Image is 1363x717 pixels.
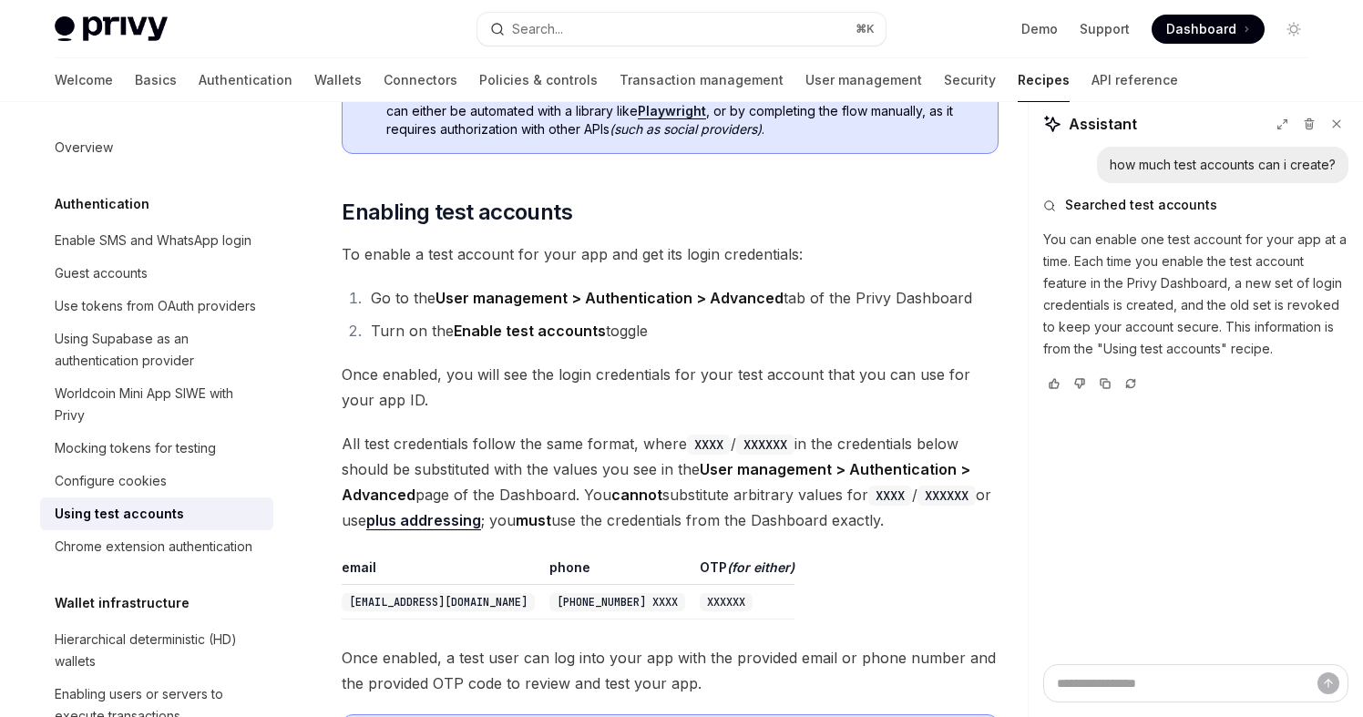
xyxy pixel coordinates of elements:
a: Demo [1021,20,1058,38]
div: Hierarchical deterministic (HD) wallets [55,629,262,672]
a: plus addressing [366,511,481,530]
a: Support [1080,20,1130,38]
div: Worldcoin Mini App SIWE with Privy [55,383,262,426]
li: Go to the tab of the Privy Dashboard [365,285,999,311]
span: Dashboard [1166,20,1236,38]
button: Toggle dark mode [1279,15,1308,44]
span: Enabling test accounts [342,198,572,227]
a: Chrome extension authentication [40,530,273,563]
th: OTP [692,558,794,585]
strong: Enable test accounts [454,322,606,340]
a: Guest accounts [40,257,273,290]
code: XXXXXX [700,593,753,611]
a: Dashboard [1152,15,1265,44]
a: Using test accounts [40,497,273,530]
code: XXXX [868,486,912,506]
p: You can enable one test account for your app at a time. Each time you enable the test account fea... [1043,229,1348,360]
span: All test credentials follow the same format, where / in the credentials below should be substitut... [342,431,999,533]
div: Use tokens from OAuth providers [55,295,256,317]
a: Wallets [314,58,362,102]
a: Hierarchical deterministic (HD) wallets [40,623,273,678]
a: Basics [135,58,177,102]
code: XXXXXX [736,435,794,455]
div: Configure cookies [55,470,167,492]
span: Assistant [1069,113,1137,135]
div: Enable SMS and WhatsApp login [55,230,251,251]
h5: Authentication [55,193,149,215]
a: API reference [1091,58,1178,102]
div: how much test accounts can i create? [1110,156,1336,174]
a: Worldcoin Mini App SIWE with Privy [40,377,273,432]
em: (such as social providers) [610,121,762,137]
a: Using Supabase as an authentication provider [40,323,273,377]
th: phone [542,558,692,585]
div: Guest accounts [55,262,148,284]
a: User management [805,58,922,102]
span: Once enabled, a test user can log into your app with the provided email or phone number and the p... [342,645,999,696]
h5: Wallet infrastructure [55,592,190,614]
button: Searched test accounts [1043,196,1348,214]
a: Enable SMS and WhatsApp login [40,224,273,257]
img: light logo [55,16,168,42]
a: Overview [40,131,273,164]
div: Mocking tokens for testing [55,437,216,459]
span: Searched test accounts [1065,196,1217,214]
span: To enable a test account for your app and get its login credentials: [342,241,999,267]
div: Search... [512,18,563,40]
a: Transaction management [620,58,784,102]
strong: User management > Authentication > Advanced [436,289,784,307]
a: Policies & controls [479,58,598,102]
em: (for either) [727,559,794,575]
a: Welcome [55,58,113,102]
strong: cannot [611,486,662,504]
a: Connectors [384,58,457,102]
a: Use tokens from OAuth providers [40,290,273,323]
div: Using test accounts [55,503,184,525]
a: Playwright [638,103,706,119]
code: [PHONE_NUMBER] XXXX [549,593,685,611]
strong: must [516,511,551,529]
a: Authentication [199,58,292,102]
a: Security [944,58,996,102]
th: email [342,558,542,585]
span: ⌘ K [856,22,875,36]
code: [EMAIL_ADDRESS][DOMAIN_NAME] [342,593,535,611]
span: To use these test accounts, your app must support email or SMS login. Testing other login flows c... [386,84,979,138]
a: Recipes [1018,58,1070,102]
div: Using Supabase as an authentication provider [55,328,262,372]
a: Configure cookies [40,465,273,497]
code: XXXX [687,435,731,455]
li: Turn on the toggle [365,318,999,343]
button: Send message [1317,672,1339,694]
div: Overview [55,137,113,159]
span: Once enabled, you will see the login credentials for your test account that you can use for your ... [342,362,999,413]
div: Chrome extension authentication [55,536,252,558]
code: XXXXXX [917,486,976,506]
button: Search...⌘K [477,13,886,46]
a: Mocking tokens for testing [40,432,273,465]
